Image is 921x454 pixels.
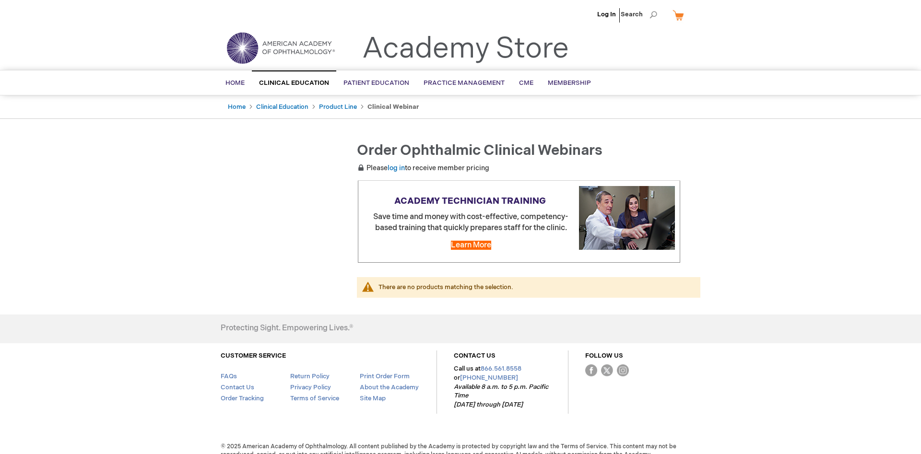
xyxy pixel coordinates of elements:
h4: Protecting Sight. Empowering Lives.® [221,324,353,333]
img: Explore cost-effective Academy technician training programs [579,186,675,250]
a: Privacy Policy [290,384,331,391]
a: log in [388,164,405,172]
a: Site Map [360,395,386,402]
img: instagram [617,364,629,376]
strong: Clinical Webinar [367,103,419,111]
a: Order Tracking [221,395,264,402]
a: Clinical Education [256,103,308,111]
span: Order Ophthalmic Clinical Webinars [357,142,602,159]
p: Call us at or [454,364,551,409]
a: CUSTOMER SERVICE [221,352,286,360]
strong: ACADEMY TECHNICIAN TRAINING [394,196,546,206]
a: Return Policy [290,373,330,380]
p: Save time and money with cost-effective, competency-based training that quickly prepares staff fo... [363,212,675,234]
span: Please to receive member pricing [357,164,489,172]
img: Facebook [585,364,597,376]
img: Twitter [601,364,613,376]
a: Academy Store [362,32,569,66]
a: CONTACT US [454,352,496,360]
a: Product Line [319,103,357,111]
a: Terms of Service [290,395,339,402]
span: Membership [548,79,591,87]
a: 866.561.8558 [481,365,521,373]
a: [PHONE_NUMBER] [460,374,518,382]
span: CME [519,79,533,87]
a: About the Academy [360,384,419,391]
span: Practice Management [424,79,505,87]
span: Clinical Education [259,79,329,87]
em: Available 8 a.m. to 5 p.m. Pacific Time [DATE] through [DATE] [454,383,548,408]
span: Home [225,79,245,87]
span: Search [621,5,657,24]
a: Contact Us [221,384,254,391]
a: FOLLOW US [585,352,623,360]
div: There are no products matching the selection. [378,283,691,292]
a: FAQs [221,373,237,380]
a: Learn More [451,241,491,250]
a: Print Order Form [360,373,410,380]
a: Home [228,103,246,111]
a: Log In [597,11,616,18]
span: Patient Education [343,79,409,87]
